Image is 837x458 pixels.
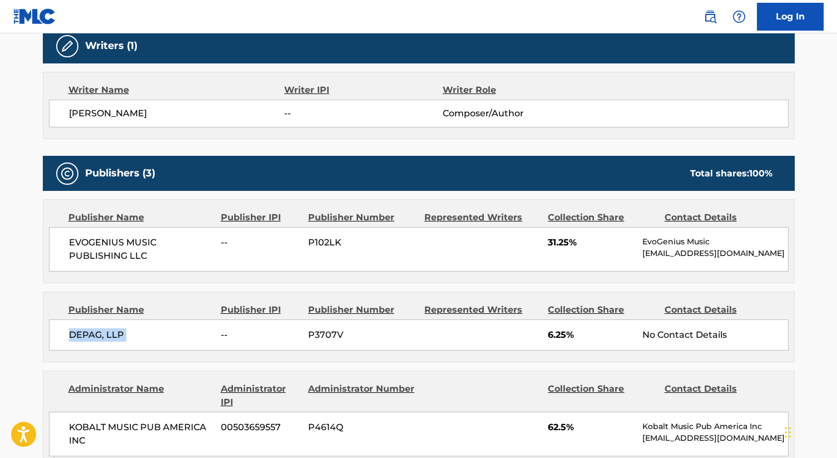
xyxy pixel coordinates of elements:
[665,211,772,224] div: Contact Details
[728,6,750,28] div: Help
[424,303,539,317] div: Represented Writers
[757,3,824,31] a: Log In
[308,236,416,249] span: P102LK
[732,10,746,23] img: help
[69,328,213,342] span: DEPAG, LLP
[68,211,212,224] div: Publisher Name
[308,328,416,342] span: P3707V
[665,303,772,317] div: Contact Details
[548,211,656,224] div: Collection Share
[308,421,416,434] span: P4614Q
[699,6,721,28] a: Public Search
[69,236,213,263] span: EVOGENIUS MUSIC PUBLISHING LLC
[443,107,587,120] span: Composer/Author
[424,211,539,224] div: Represented Writers
[61,40,74,53] img: Writers
[690,167,772,180] div: Total shares:
[749,168,772,179] span: 100 %
[548,421,634,434] span: 62.5%
[548,303,656,317] div: Collection Share
[308,211,416,224] div: Publisher Number
[221,382,300,409] div: Administrator IPI
[69,421,213,447] span: KOBALT MUSIC PUB AMERICA INC
[221,328,300,342] span: --
[308,382,416,409] div: Administrator Number
[284,83,443,97] div: Writer IPI
[221,211,300,224] div: Publisher IPI
[443,83,587,97] div: Writer Role
[68,83,285,97] div: Writer Name
[642,432,788,444] p: [EMAIL_ADDRESS][DOMAIN_NAME]
[85,167,155,180] h5: Publishers (3)
[548,236,634,249] span: 31.25%
[221,421,300,434] span: 00503659557
[642,236,788,248] p: EvoGenius Music
[642,248,788,259] p: [EMAIL_ADDRESS][DOMAIN_NAME]
[548,382,656,409] div: Collection Share
[85,40,137,52] h5: Writers (1)
[642,328,788,342] div: No Contact Details
[68,303,212,317] div: Publisher Name
[284,107,442,120] span: --
[548,328,634,342] span: 6.25%
[781,405,837,458] iframe: Chat Widget
[665,382,772,409] div: Contact Details
[308,303,416,317] div: Publisher Number
[785,416,791,449] div: Drag
[61,167,74,180] img: Publishers
[221,236,300,249] span: --
[704,10,717,23] img: search
[13,8,56,24] img: MLC Logo
[68,382,212,409] div: Administrator Name
[69,107,285,120] span: [PERSON_NAME]
[642,421,788,432] p: Kobalt Music Pub America Inc
[221,303,300,317] div: Publisher IPI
